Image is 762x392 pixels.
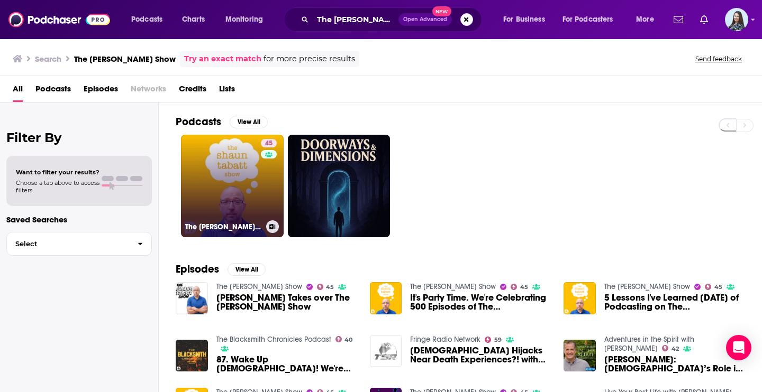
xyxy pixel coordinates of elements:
[604,293,745,311] span: 5 Lessons I've Learned [DATE] of Podcasting on The [PERSON_NAME] Show
[264,53,355,65] span: for more precise results
[225,12,263,27] span: Monitoring
[410,282,496,291] a: The Shaun Tabatt Show
[564,282,596,314] img: 5 Lessons I've Learned in 5 Years of Podcasting on The Shaun Tabatt Show
[511,284,528,290] a: 45
[131,12,162,27] span: Podcasts
[176,263,219,276] h2: Episodes
[6,130,152,145] h2: Filter By
[604,335,694,353] a: Adventures in the Spirit with Jared Laskey
[726,335,751,360] div: Open Intercom Messenger
[218,11,277,28] button: open menu
[432,6,451,16] span: New
[556,11,629,28] button: open menu
[182,12,205,27] span: Charts
[228,263,266,276] button: View All
[629,11,667,28] button: open menu
[604,355,745,373] a: Shaun Tabatt: The Holy Spirit’s Role in Podcasting (Ep. 52)
[696,11,712,29] a: Show notifications dropdown
[230,116,268,128] button: View All
[410,346,551,364] a: Satan Hijacks Near Death Experiences?! with Shaun Tabatt - The Sharpening Report
[185,222,262,231] h3: The [PERSON_NAME] Show
[692,54,745,63] button: Send feedback
[216,293,357,311] a: Rod Tucker Takes over The Shaun Tabatt Show
[16,169,99,176] span: Want to filter your results?
[216,355,357,373] a: 87. Wake Up Church! We're Not Going Back to the Old Normal (via The Shaun Tabatt Show)
[176,115,221,128] h2: Podcasts
[520,285,528,290] span: 45
[216,355,357,373] span: 87. Wake Up [DEMOGRAPHIC_DATA]! We're Not Going Back to the Old Normal (via The [PERSON_NAME] Show)
[175,11,211,28] a: Charts
[344,338,352,342] span: 40
[261,139,277,147] a: 45
[604,355,745,373] span: [PERSON_NAME]: [DEMOGRAPHIC_DATA]’s Role in Podcasting (Ep. 52)
[176,340,208,372] img: 87. Wake Up Church! We're Not Going Back to the Old Normal (via The Shaun Tabatt Show)
[335,336,353,342] a: 40
[669,11,687,29] a: Show notifications dropdown
[662,345,679,351] a: 42
[6,232,152,256] button: Select
[179,80,206,102] a: Credits
[219,80,235,102] a: Lists
[636,12,654,27] span: More
[35,54,61,64] h3: Search
[184,53,261,65] a: Try an exact match
[265,138,273,149] span: 45
[705,284,722,290] a: 45
[604,293,745,311] a: 5 Lessons I've Learned in 5 Years of Podcasting on The Shaun Tabatt Show
[604,282,690,291] a: The Shaun Tabatt Show
[326,285,334,290] span: 45
[16,179,99,194] span: Choose a tab above to access filters.
[216,335,331,344] a: The Blacksmith Chronicles Podcast
[124,11,176,28] button: open menu
[7,240,129,247] span: Select
[485,337,502,343] a: 59
[410,293,551,311] span: It's Party Time. We're Celebrating 500 Episodes of The [PERSON_NAME] Show!!!
[503,12,545,27] span: For Business
[370,335,402,367] img: Satan Hijacks Near Death Experiences?! with Shaun Tabatt - The Sharpening Report
[176,115,268,128] a: PodcastsView All
[672,347,679,351] span: 42
[398,13,452,26] button: Open AdvancedNew
[725,8,748,31] button: Show profile menu
[370,282,402,314] img: It's Party Time. We're Celebrating 500 Episodes of The Shaun Tabatt Show!!!
[410,335,480,344] a: Fringe Radio Network
[13,80,23,102] a: All
[181,135,284,237] a: 45The [PERSON_NAME] Show
[410,293,551,311] a: It's Party Time. We're Celebrating 500 Episodes of The Shaun Tabatt Show!!!
[294,7,492,32] div: Search podcasts, credits, & more...
[725,8,748,31] span: Logged in as brookefortierpr
[410,346,551,364] span: [DEMOGRAPHIC_DATA] Hijacks Near Death Experiences?! with [PERSON_NAME] - The Sharpening Report
[216,293,357,311] span: [PERSON_NAME] Takes over The [PERSON_NAME] Show
[403,17,447,22] span: Open Advanced
[176,282,208,314] img: Rod Tucker Takes over The Shaun Tabatt Show
[725,8,748,31] img: User Profile
[494,338,502,342] span: 59
[313,11,398,28] input: Search podcasts, credits, & more...
[563,12,613,27] span: For Podcasters
[35,80,71,102] a: Podcasts
[131,80,166,102] span: Networks
[216,282,302,291] a: The Shaun Tabatt Show
[714,285,722,290] span: 45
[564,340,596,372] img: Shaun Tabatt: The Holy Spirit’s Role in Podcasting (Ep. 52)
[317,284,334,290] a: 45
[6,214,152,225] p: Saved Searches
[84,80,118,102] a: Episodes
[176,263,266,276] a: EpisodesView All
[74,54,176,64] h3: The [PERSON_NAME] Show
[496,11,558,28] button: open menu
[8,10,110,30] img: Podchaser - Follow, Share and Rate Podcasts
